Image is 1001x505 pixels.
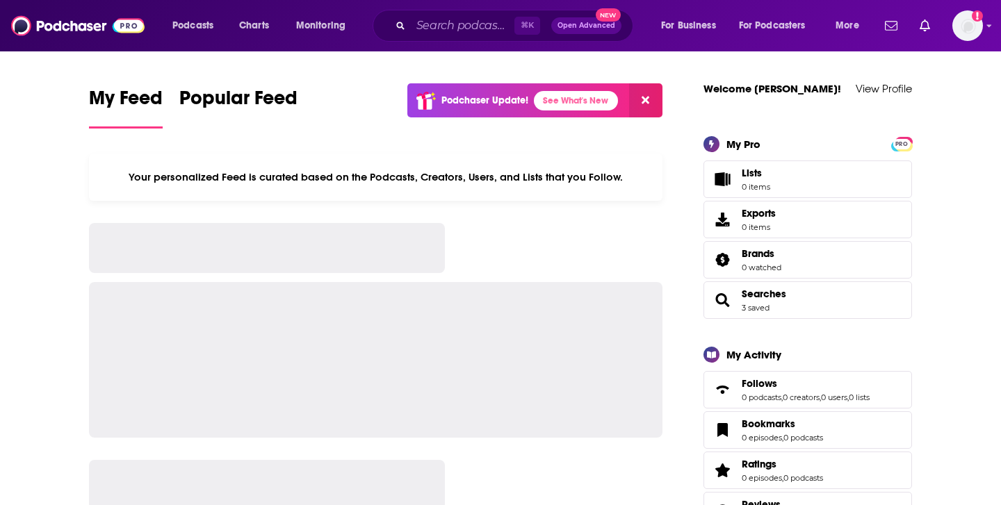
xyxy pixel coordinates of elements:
[708,420,736,440] a: Bookmarks
[742,417,823,430] a: Bookmarks
[708,290,736,310] a: Searches
[596,8,621,22] span: New
[742,182,770,192] span: 0 items
[879,14,903,38] a: Show notifications dropdown
[708,210,736,229] span: Exports
[972,10,983,22] svg: Add a profile image
[783,473,823,483] a: 0 podcasts
[893,138,910,148] a: PRO
[708,169,736,189] span: Lists
[703,241,912,279] span: Brands
[179,86,298,129] a: Popular Feed
[849,392,870,402] a: 0 lists
[742,288,786,300] a: Searches
[703,452,912,489] span: Ratings
[708,250,736,270] a: Brands
[89,86,163,118] span: My Feed
[856,82,912,95] a: View Profile
[89,154,662,201] div: Your personalized Feed is curated based on the Podcasts, Creators, Users, and Lists that you Follow.
[703,281,912,319] span: Searches
[893,139,910,149] span: PRO
[708,380,736,399] a: Follows
[826,15,877,37] button: open menu
[411,15,514,37] input: Search podcasts, credits, & more...
[742,263,781,272] a: 0 watched
[179,86,298,118] span: Popular Feed
[230,15,277,37] a: Charts
[742,417,795,430] span: Bookmarks
[783,392,820,402] a: 0 creators
[726,348,781,361] div: My Activity
[742,207,776,220] span: Exports
[703,160,912,198] a: Lists
[551,17,621,34] button: Open AdvancedNew
[296,16,345,35] span: Monitoring
[742,433,782,442] a: 0 episodes
[847,392,849,402] span: ,
[534,91,618,110] a: See What's New
[742,458,776,470] span: Ratings
[11,13,145,39] img: Podchaser - Follow, Share and Rate Podcasts
[386,10,646,42] div: Search podcasts, credits, & more...
[730,15,826,37] button: open menu
[742,167,770,179] span: Lists
[708,461,736,480] a: Ratings
[952,10,983,41] button: Show profile menu
[172,16,213,35] span: Podcasts
[239,16,269,35] span: Charts
[742,377,777,390] span: Follows
[952,10,983,41] span: Logged in as AustinGood
[742,473,782,483] a: 0 episodes
[820,392,821,402] span: ,
[742,167,762,179] span: Lists
[783,433,823,442] a: 0 podcasts
[703,371,912,408] span: Follows
[703,201,912,238] a: Exports
[742,247,774,260] span: Brands
[163,15,231,37] button: open menu
[703,411,912,449] span: Bookmarks
[739,16,806,35] span: For Podcasters
[514,17,540,35] span: ⌘ K
[742,458,823,470] a: Ratings
[952,10,983,41] img: User Profile
[703,82,841,95] a: Welcome [PERSON_NAME]!
[441,94,528,106] p: Podchaser Update!
[821,392,847,402] a: 0 users
[742,377,870,390] a: Follows
[914,14,936,38] a: Show notifications dropdown
[782,473,783,483] span: ,
[558,22,615,29] span: Open Advanced
[651,15,733,37] button: open menu
[782,433,783,442] span: ,
[742,222,776,232] span: 0 items
[742,303,770,313] a: 3 saved
[286,15,364,37] button: open menu
[836,16,859,35] span: More
[726,138,760,151] div: My Pro
[742,247,781,260] a: Brands
[781,392,783,402] span: ,
[89,86,163,129] a: My Feed
[742,392,781,402] a: 0 podcasts
[661,16,716,35] span: For Business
